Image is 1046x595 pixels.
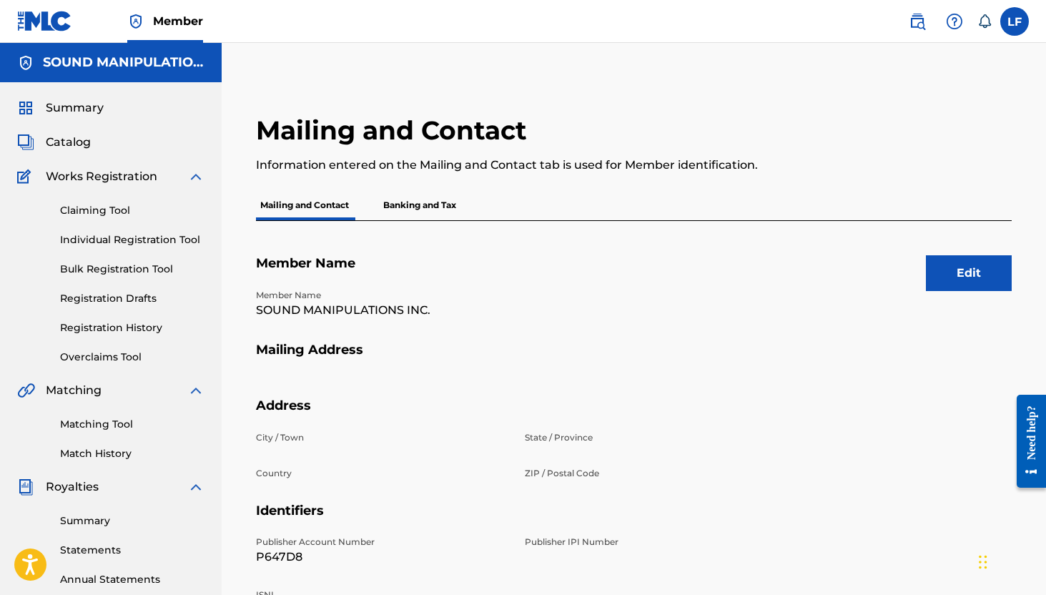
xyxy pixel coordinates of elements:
[256,289,508,302] p: Member Name
[153,13,203,29] span: Member
[187,168,204,185] img: expand
[909,13,926,30] img: search
[127,13,144,30] img: Top Rightsholder
[17,168,36,185] img: Works Registration
[17,11,72,31] img: MLC Logo
[256,302,508,319] p: SOUND MANIPULATIONS INC.
[979,541,987,584] div: Drag
[46,134,91,151] span: Catalog
[256,536,508,549] p: Publisher Account Number
[60,572,204,587] a: Annual Statements
[379,190,460,220] p: Banking and Tax
[60,203,204,218] a: Claiming Tool
[60,291,204,306] a: Registration Drafts
[187,382,204,399] img: expand
[60,417,204,432] a: Matching Tool
[256,114,534,147] h2: Mailing and Contact
[60,262,204,277] a: Bulk Registration Tool
[60,446,204,461] a: Match History
[946,13,963,30] img: help
[525,467,776,480] p: ZIP / Postal Code
[525,431,776,444] p: State / Province
[940,7,969,36] div: Help
[975,526,1046,595] iframe: Chat Widget
[60,543,204,558] a: Statements
[17,134,34,151] img: Catalog
[60,513,204,528] a: Summary
[17,54,34,72] img: Accounts
[17,382,35,399] img: Matching
[46,478,99,496] span: Royalties
[60,320,204,335] a: Registration History
[525,536,776,549] p: Publisher IPI Number
[17,134,91,151] a: CatalogCatalog
[256,549,508,566] p: P647D8
[926,255,1012,291] button: Edit
[46,382,102,399] span: Matching
[17,99,34,117] img: Summary
[903,7,932,36] a: Public Search
[256,431,508,444] p: City / Town
[256,342,1012,375] h5: Mailing Address
[256,255,1012,289] h5: Member Name
[1000,7,1029,36] div: User Menu
[256,190,353,220] p: Mailing and Contact
[17,478,34,496] img: Royalties
[17,99,104,117] a: SummarySummary
[187,478,204,496] img: expand
[60,232,204,247] a: Individual Registration Tool
[46,168,157,185] span: Works Registration
[43,54,204,71] h5: SOUND MANIPULATIONS INC.
[1006,383,1046,498] iframe: Resource Center
[60,350,204,365] a: Overclaims Tool
[256,503,1012,536] h5: Identifiers
[977,14,992,29] div: Notifications
[256,467,508,480] p: Country
[46,99,104,117] span: Summary
[256,157,838,174] p: Information entered on the Mailing and Contact tab is used for Member identification.
[256,398,1012,431] h5: Address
